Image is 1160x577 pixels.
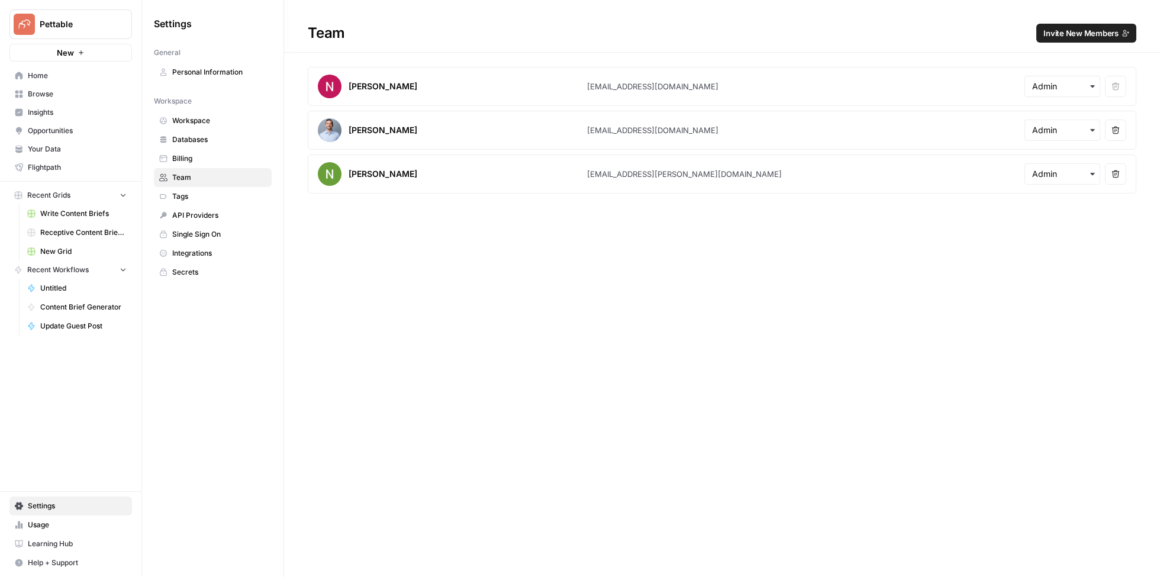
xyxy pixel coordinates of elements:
a: Databases [154,130,272,149]
span: Workspace [154,96,192,107]
span: Secrets [172,267,266,278]
a: Your Data [9,140,132,159]
span: Single Sign On [172,229,266,240]
a: Personal Information [154,63,272,82]
a: Tags [154,187,272,206]
span: API Providers [172,210,266,221]
a: New Grid [22,242,132,261]
input: Admin [1032,124,1093,136]
div: [EMAIL_ADDRESS][DOMAIN_NAME] [587,124,718,136]
a: Secrets [154,263,272,282]
span: Integrations [172,248,266,259]
span: Help + Support [28,557,127,568]
a: Settings [9,497,132,515]
input: Admin [1032,80,1093,92]
a: API Providers [154,206,272,225]
input: Admin [1032,168,1093,180]
a: Browse [9,85,132,104]
a: Home [9,66,132,85]
a: Integrations [154,244,272,263]
a: Opportunities [9,121,132,140]
a: Workspace [154,111,272,130]
span: Learning Hub [28,539,127,549]
a: Update Guest Post [22,317,132,336]
button: Help + Support [9,553,132,572]
span: Team [172,172,266,183]
div: [EMAIL_ADDRESS][PERSON_NAME][DOMAIN_NAME] [587,168,782,180]
a: Billing [154,149,272,168]
a: Content Brief Generator [22,298,132,317]
span: Recent Grids [27,190,70,201]
span: Write Content Briefs [40,208,127,219]
span: Receptive Content Brief Generator [40,227,127,238]
div: Team [284,24,1160,43]
img: avatar [318,118,341,142]
button: Invite New Members [1036,24,1136,43]
img: Pettable Logo [14,14,35,35]
a: Learning Hub [9,534,132,553]
span: Recent Workflows [27,265,89,275]
a: Single Sign On [154,225,272,244]
a: Insights [9,103,132,122]
span: Pettable [40,18,111,30]
span: New Grid [40,246,127,257]
a: Flightpath [9,158,132,177]
span: Untitled [40,283,127,294]
a: Write Content Briefs [22,204,132,223]
span: Opportunities [28,125,127,136]
span: Content Brief Generator [40,302,127,312]
button: Recent Workflows [9,261,132,279]
img: avatar [318,162,341,186]
button: Recent Grids [9,186,132,204]
button: Workspace: Pettable [9,9,132,39]
span: Tags [172,191,266,202]
div: [PERSON_NAME] [349,168,417,180]
span: Settings [28,501,127,511]
div: [EMAIL_ADDRESS][DOMAIN_NAME] [587,80,718,92]
span: Settings [154,17,192,31]
div: [PERSON_NAME] [349,124,417,136]
span: Browse [28,89,127,99]
span: Databases [172,134,266,145]
span: Insights [28,107,127,118]
a: Usage [9,515,132,534]
button: New [9,44,132,62]
span: General [154,47,181,58]
a: Untitled [22,279,132,298]
span: Your Data [28,144,127,154]
span: Flightpath [28,162,127,173]
span: Home [28,70,127,81]
a: Receptive Content Brief Generator [22,223,132,242]
span: Billing [172,153,266,164]
img: avatar [318,75,341,98]
a: Team [154,168,272,187]
span: Personal Information [172,67,266,78]
span: Workspace [172,115,266,126]
div: [PERSON_NAME] [349,80,417,92]
span: Invite New Members [1043,27,1119,39]
span: Update Guest Post [40,321,127,331]
span: Usage [28,520,127,530]
span: New [57,47,74,59]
